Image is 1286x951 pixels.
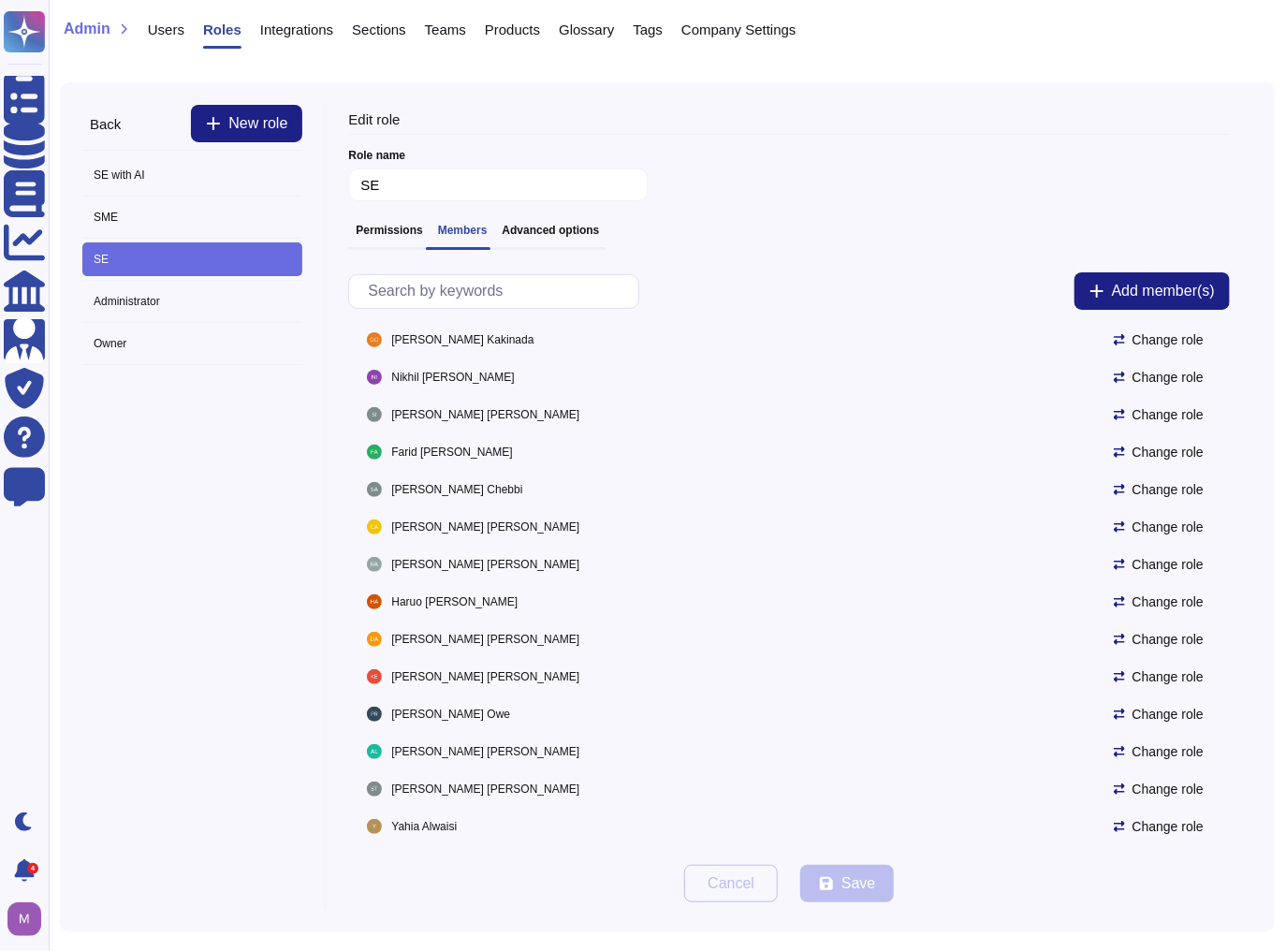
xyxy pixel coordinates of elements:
[82,327,302,360] span: Owner
[367,594,382,609] img: user
[260,22,333,37] span: Integrations
[1133,483,1204,496] span: Change role
[348,150,405,161] span: Role name
[82,285,302,318] span: Administrator
[191,105,302,142] button: New role
[1133,708,1204,721] span: Change role
[1133,446,1204,459] span: Change role
[841,876,875,891] span: Save
[1112,284,1215,299] span: Add member(s)
[7,902,41,936] img: user
[1133,408,1204,421] span: Change role
[1133,820,1204,833] span: Change role
[1133,371,1204,384] span: Change role
[1133,670,1204,683] span: Change role
[1133,520,1204,534] span: Change role
[1074,272,1230,310] button: Add member(s)
[1133,558,1204,571] span: Change role
[633,22,663,37] span: Tags
[1133,333,1204,346] span: Change role
[82,242,302,276] span: SE
[367,707,382,722] img: user
[27,863,38,874] div: 4
[358,275,637,308] input: Search by keywords
[391,821,457,832] span: Yahia Alwaisi
[148,22,184,37] span: Users
[681,22,796,37] span: Company Settings
[203,22,241,37] span: Roles
[367,632,382,647] img: user
[708,876,754,891] span: Cancel
[391,409,579,420] span: [PERSON_NAME] [PERSON_NAME]
[90,117,121,131] span: Back
[391,446,512,458] span: Farid [PERSON_NAME]
[367,669,382,684] img: user
[1133,745,1204,758] span: Change role
[1133,595,1204,608] span: Change role
[367,744,382,759] img: user
[4,899,54,940] button: user
[82,158,302,192] span: SE with AI
[391,783,579,795] span: [PERSON_NAME] [PERSON_NAME]
[391,521,579,533] span: [PERSON_NAME] [PERSON_NAME]
[367,407,382,422] img: user
[391,596,518,607] span: Haruo [PERSON_NAME]
[559,22,614,37] span: Glossary
[64,22,110,37] span: Admin
[367,557,382,572] img: user
[391,334,533,345] span: [PERSON_NAME] Kakinada
[1133,783,1204,796] span: Change role
[684,865,778,902] button: Cancel
[348,112,400,126] span: Edit role
[391,372,514,383] span: Nikhil [PERSON_NAME]
[348,168,648,201] input: Enter name
[391,709,510,720] span: [PERSON_NAME] Owe
[425,22,466,37] span: Teams
[438,224,488,237] h3: Members
[352,22,406,37] span: Sections
[367,332,382,347] img: user
[367,370,382,385] img: user
[391,634,579,645] span: [PERSON_NAME] [PERSON_NAME]
[367,819,382,834] img: user
[800,865,894,902] button: Save
[391,484,522,495] span: [PERSON_NAME] Chebbi
[1133,633,1204,646] span: Change role
[502,224,599,237] h3: Advanced options
[485,22,540,37] span: Products
[367,782,382,797] img: user
[367,445,382,460] img: user
[228,116,287,131] span: New role
[82,200,302,234] span: SME
[356,224,422,237] h3: Permissions
[391,559,579,570] span: [PERSON_NAME] [PERSON_NAME]
[367,482,382,497] img: user
[391,671,579,682] span: [PERSON_NAME] [PERSON_NAME]
[367,519,382,534] img: user
[391,746,579,757] span: [PERSON_NAME] [PERSON_NAME]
